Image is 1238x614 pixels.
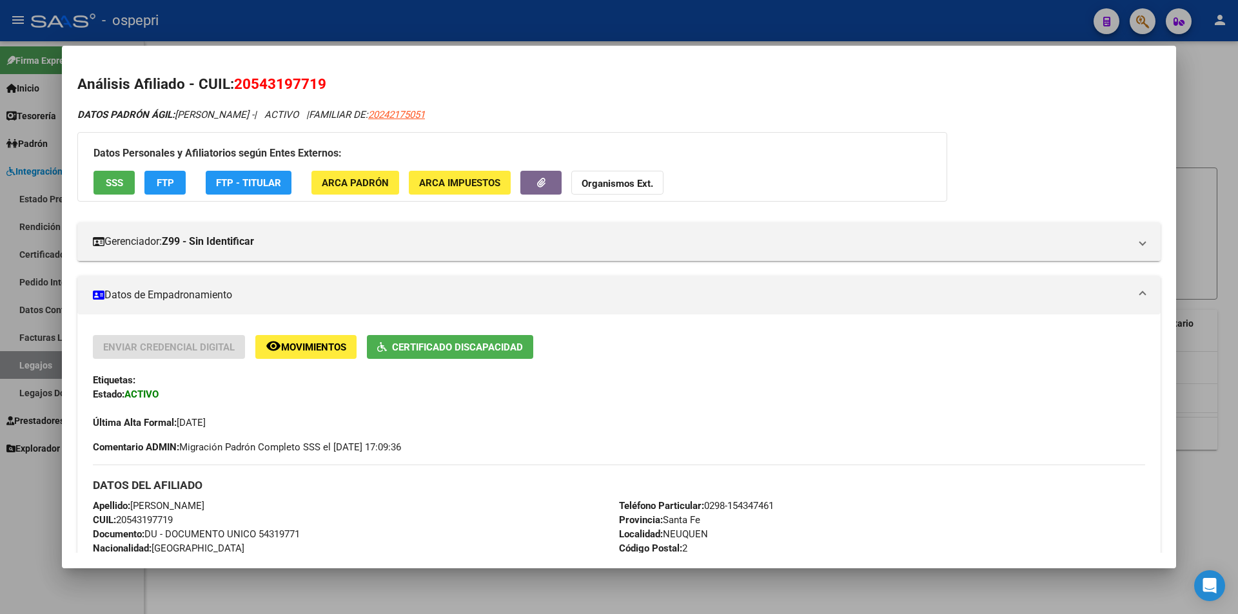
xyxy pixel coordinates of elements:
[93,374,135,386] strong: Etiquetas:
[77,73,1161,95] h2: Análisis Afiliado - CUIL:
[106,177,123,189] span: SSS
[77,222,1161,261] mat-expansion-panel-header: Gerenciador:Z99 - Sin Identificar
[619,500,704,512] strong: Teléfono Particular:
[93,389,124,400] strong: Estado:
[619,528,708,540] span: NEUQUEN
[93,528,144,540] strong: Documento:
[619,514,700,526] span: Santa Fe
[93,500,130,512] strong: Apellido:
[234,75,326,92] span: 20543197719
[619,514,663,526] strong: Provincia:
[144,171,186,195] button: FTP
[582,178,653,189] strong: Organismos Ext.
[93,514,173,526] span: 20543197719
[77,109,254,120] span: [PERSON_NAME] -
[392,341,523,353] span: Certificado Discapacidad
[93,514,116,526] strong: CUIL:
[93,335,245,359] button: Enviar Credencial Digital
[93,146,931,161] h3: Datos Personales y Afiliatorios según Entes Externos:
[93,234,1130,249] mat-panel-title: Gerenciador:
[619,542,687,554] span: 2
[309,109,425,120] span: FAMILIAR DE:
[162,234,254,249] strong: Z99 - Sin Identificar
[93,542,244,554] span: [GEOGRAPHIC_DATA]
[93,417,206,428] span: [DATE]
[266,338,281,354] mat-icon: remove_red_eye
[93,171,135,195] button: SSS
[206,171,291,195] button: FTP - Titular
[619,528,663,540] strong: Localidad:
[77,109,425,120] i: | ACTIVO |
[281,341,346,353] span: Movimientos
[93,500,204,512] span: [PERSON_NAME]
[77,276,1161,314] mat-expansion-panel-header: Datos de Empadronamiento
[77,109,175,120] strong: DATOS PADRÓN ÁGIL:
[619,500,774,512] span: 0298-154347461
[322,177,389,189] span: ARCA Padrón
[367,335,533,359] button: Certificado Discapacidad
[103,341,235,353] span: Enviar Credencial Digital
[311,171,399,195] button: ARCA Padrón
[157,177,174,189] span: FTP
[93,417,177,428] strong: Última Alta Formal:
[93,528,300,540] span: DU - DOCUMENTO UNICO 54319771
[216,177,281,189] span: FTP - Titular
[368,109,425,120] span: 20242175051
[93,440,401,454] span: Migración Padrón Completo SSS el [DATE] 17:09:36
[419,177,500,189] span: ARCA Impuestos
[1194,570,1225,601] div: Open Intercom Messenger
[124,389,159,400] strong: ACTIVO
[255,335,357,359] button: Movimientos
[619,542,682,554] strong: Código Postal:
[93,542,152,554] strong: Nacionalidad:
[93,287,1130,303] mat-panel-title: Datos de Empadronamiento
[93,478,1145,492] h3: DATOS DEL AFILIADO
[409,171,511,195] button: ARCA Impuestos
[93,441,179,453] strong: Comentario ADMIN:
[571,171,663,195] button: Organismos Ext.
